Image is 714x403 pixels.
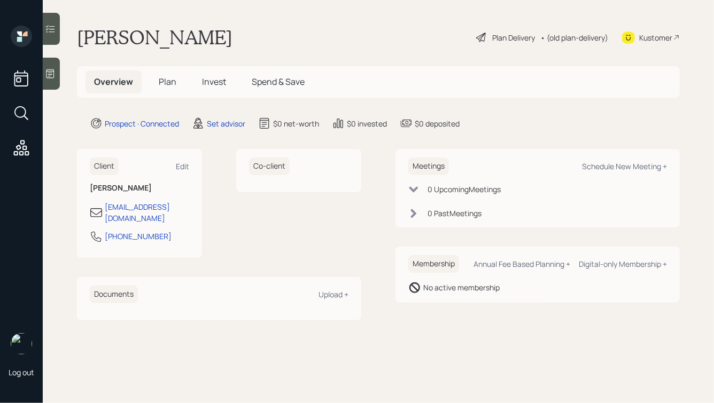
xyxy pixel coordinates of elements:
div: Kustomer [639,32,672,43]
div: Annual Fee Based Planning + [474,259,570,269]
div: Schedule New Meeting + [582,161,667,171]
div: Log out [9,367,34,377]
div: $0 net-worth [273,118,319,129]
div: [PHONE_NUMBER] [105,231,172,242]
div: Edit [176,161,189,171]
h6: Client [90,157,119,175]
h6: Co-client [249,157,290,175]
h1: [PERSON_NAME] [77,26,232,49]
div: 0 Upcoming Meeting s [428,184,501,195]
div: $0 invested [347,118,387,129]
div: Upload + [319,289,348,299]
div: Set advisor [207,118,245,129]
h6: [PERSON_NAME] [90,184,189,193]
h6: Documents [90,286,138,303]
span: Invest [202,76,226,88]
div: Plan Delivery [492,32,535,43]
div: $0 deposited [415,118,460,129]
div: Digital-only Membership + [579,259,667,269]
div: 0 Past Meeting s [428,208,482,219]
div: [EMAIL_ADDRESS][DOMAIN_NAME] [105,201,189,224]
div: No active membership [423,282,500,293]
span: Overview [94,76,133,88]
span: Spend & Save [252,76,305,88]
img: hunter_neumayer.jpg [11,333,32,354]
h6: Meetings [408,157,449,175]
div: • (old plan-delivery) [540,32,608,43]
span: Plan [159,76,176,88]
div: Prospect · Connected [105,118,179,129]
h6: Membership [408,255,459,273]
